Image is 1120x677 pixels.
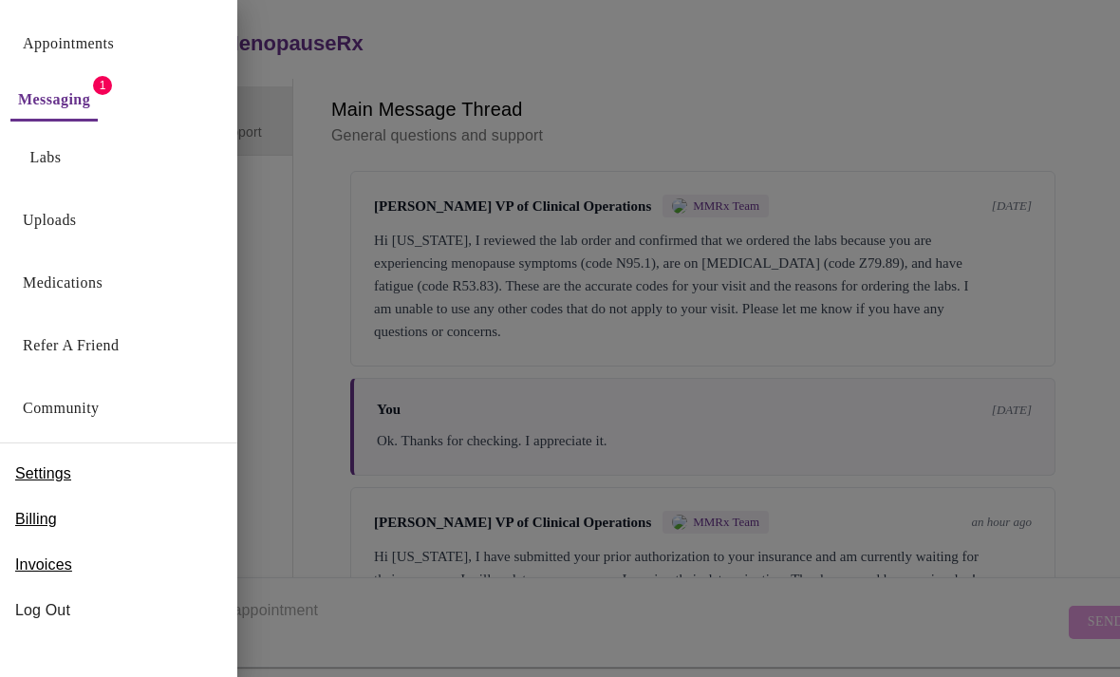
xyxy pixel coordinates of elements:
button: Uploads [15,201,84,239]
a: Uploads [23,207,77,234]
span: Invoices [15,554,72,576]
a: Labs [30,144,62,171]
span: Billing [15,508,57,531]
button: Refer a Friend [15,327,127,365]
a: Invoices [15,550,72,580]
a: Appointments [23,30,114,57]
span: 1 [93,76,112,95]
a: Refer a Friend [23,332,120,359]
button: Labs [15,139,76,177]
button: Messaging [10,81,98,122]
a: Billing [15,504,57,535]
a: Messaging [18,86,90,113]
button: Appointments [15,25,121,63]
span: Log Out [15,599,222,622]
a: Medications [23,270,103,296]
span: Settings [15,462,71,485]
a: Settings [15,459,71,489]
button: Community [15,389,107,427]
a: Community [23,395,100,422]
button: Medications [15,264,110,302]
